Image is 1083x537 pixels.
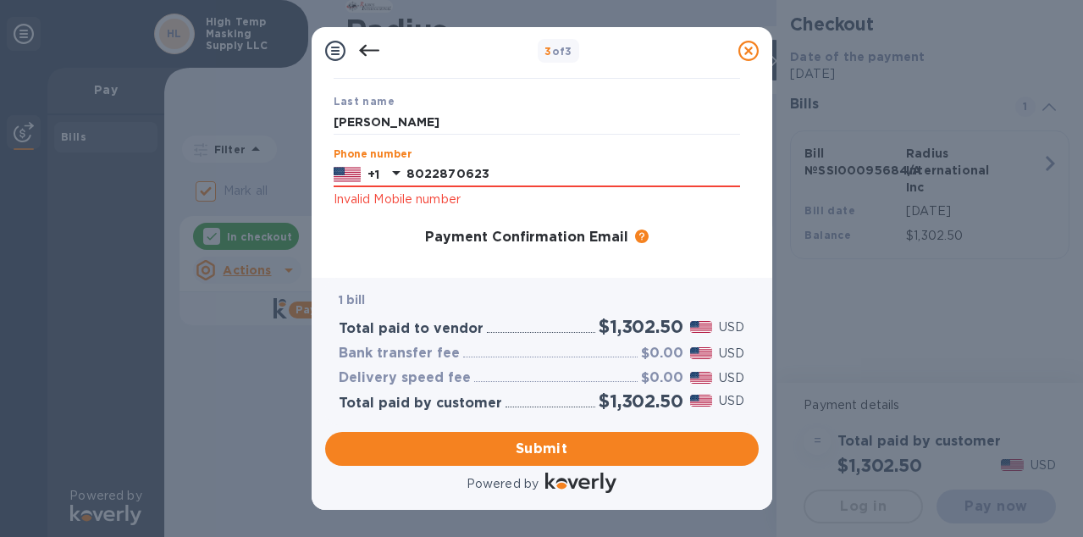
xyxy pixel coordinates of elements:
[719,392,744,410] p: USD
[690,395,713,407] img: USD
[719,345,744,363] p: USD
[599,390,682,412] h2: $1,302.50
[334,109,740,135] input: Enter your last name
[690,321,713,333] img: USD
[339,293,366,307] b: 1 bill
[719,369,744,387] p: USD
[334,95,395,108] b: Last name
[425,230,628,246] h3: Payment Confirmation Email
[719,318,744,336] p: USD
[544,45,572,58] b: of 3
[690,372,713,384] img: USD
[339,321,483,337] h3: Total paid to vendor
[599,316,682,337] h2: $1,302.50
[334,190,740,209] p: Invalid Mobile number
[641,346,683,362] h3: $0.00
[545,473,616,493] img: Logo
[367,166,379,183] p: +1
[690,347,713,359] img: USD
[406,162,740,187] input: Enter your phone number
[339,439,745,459] span: Submit
[641,370,683,386] h3: $0.00
[339,346,460,362] h3: Bank transfer fee
[544,45,551,58] span: 3
[467,475,539,493] p: Powered by
[339,396,502,412] h3: Total paid by customer
[334,165,361,184] img: US
[325,432,759,466] button: Submit
[339,370,471,386] h3: Delivery speed fee
[334,150,412,160] label: Phone number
